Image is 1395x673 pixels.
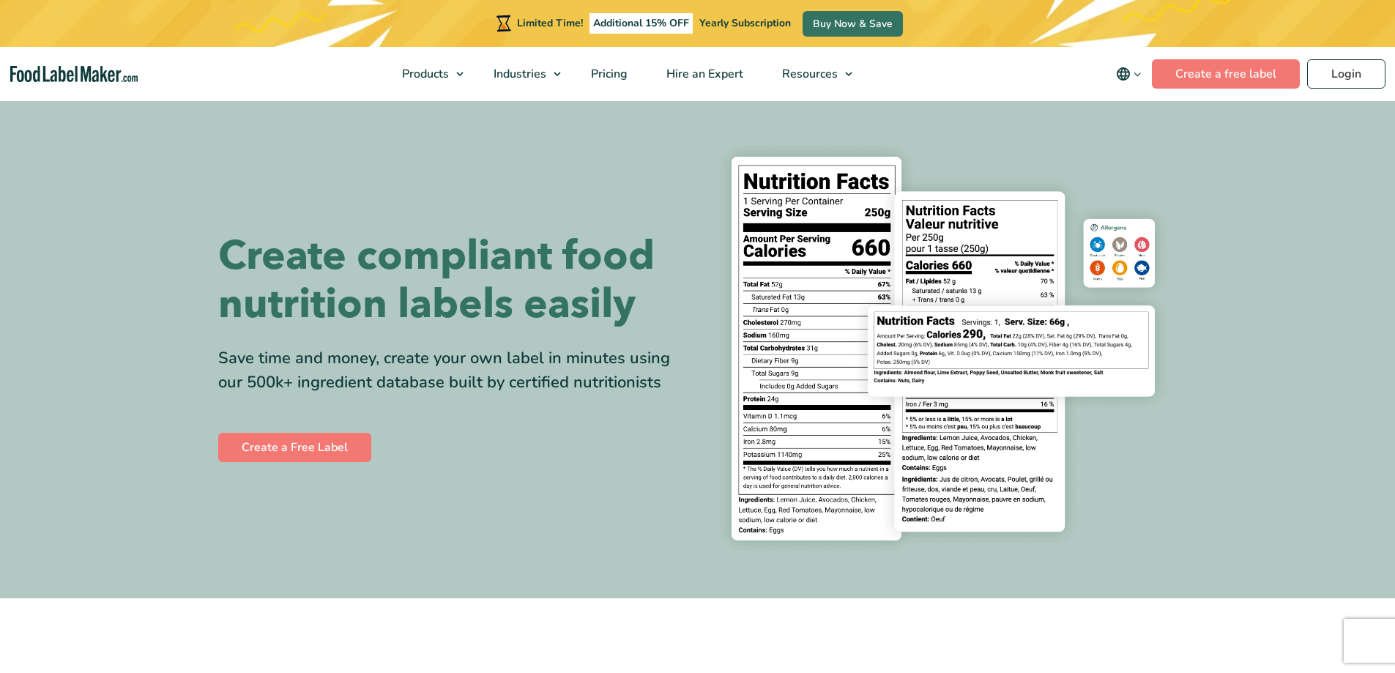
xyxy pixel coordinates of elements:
[662,66,745,82] span: Hire an Expert
[1307,59,1385,89] a: Login
[803,11,903,37] a: Buy Now & Save
[572,47,644,101] a: Pricing
[699,16,791,30] span: Yearly Subscription
[763,47,860,101] a: Resources
[587,66,629,82] span: Pricing
[218,232,687,329] h1: Create compliant food nutrition labels easily
[398,66,450,82] span: Products
[517,16,583,30] span: Limited Time!
[218,433,371,462] a: Create a Free Label
[383,47,471,101] a: Products
[647,47,759,101] a: Hire an Expert
[778,66,839,82] span: Resources
[475,47,568,101] a: Industries
[489,66,548,82] span: Industries
[589,13,693,34] span: Additional 15% OFF
[218,346,687,395] div: Save time and money, create your own label in minutes using our 500k+ ingredient database built b...
[1152,59,1300,89] a: Create a free label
